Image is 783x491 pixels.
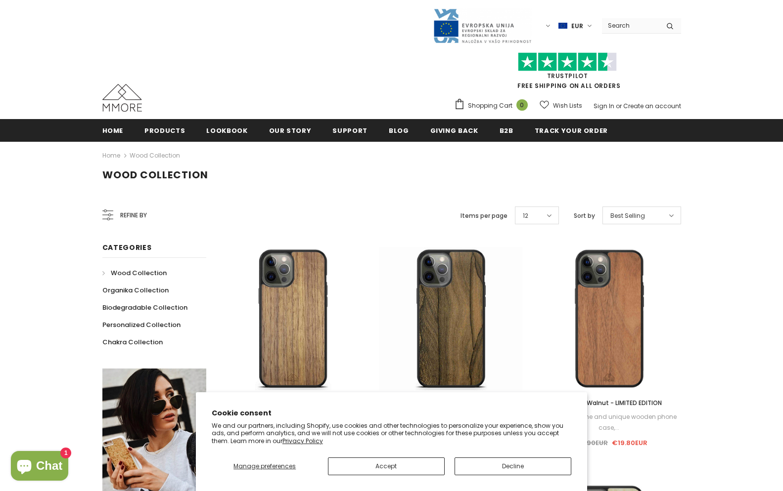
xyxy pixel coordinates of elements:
span: FREE SHIPPING ON ALL ORDERS [454,57,681,90]
span: Lookbook [206,126,247,135]
span: Products [144,126,185,135]
a: Javni Razpis [433,21,532,30]
span: 12 [523,211,528,221]
a: Home [102,150,120,162]
span: 0 [516,99,528,111]
img: Trust Pilot Stars [518,52,617,72]
a: Blog [389,119,409,141]
a: Wood Collection [130,151,180,160]
input: Search Site [602,18,659,33]
a: Privacy Policy [282,437,323,445]
label: Sort by [574,211,595,221]
span: Best Selling [610,211,645,221]
a: Wood Collection [102,264,167,282]
inbox-online-store-chat: Shopify online store chat [8,451,71,483]
button: Decline [455,457,571,475]
span: Track your order [535,126,608,135]
span: Personalized Collection [102,320,181,329]
a: Personalized Collection [102,316,181,333]
span: Categories [102,243,152,252]
a: Track your order [535,119,608,141]
a: support [332,119,368,141]
a: Wish Lists [540,97,582,114]
a: Home [102,119,124,141]
a: Chakra Collection [102,333,163,351]
a: Organika Collection [102,282,169,299]
span: Home [102,126,124,135]
a: Products [144,119,185,141]
span: Organika Collection [102,286,169,295]
span: Shopping Cart [468,101,512,111]
span: Refine by [120,210,147,221]
span: EUR [571,21,583,31]
span: B2B [500,126,513,135]
a: Our Story [269,119,312,141]
a: Trustpilot [547,72,588,80]
div: If you want a fine and unique wooden phone case,... [537,411,681,433]
span: Our Story [269,126,312,135]
button: Accept [328,457,445,475]
span: or [616,102,622,110]
h2: Cookie consent [212,408,572,418]
span: Giving back [430,126,478,135]
img: MMORE Cases [102,84,142,112]
a: Giving back [430,119,478,141]
span: €26.90EUR [571,438,608,448]
a: European Walnut - LIMITED EDITION [537,398,681,409]
span: Wood Collection [111,268,167,278]
span: Wood Collection [102,168,208,182]
span: support [332,126,368,135]
a: Lookbook [206,119,247,141]
a: B2B [500,119,513,141]
span: Chakra Collection [102,337,163,347]
span: Blog [389,126,409,135]
a: Shopping Cart 0 [454,98,533,113]
button: Manage preferences [212,457,318,475]
a: Biodegradable Collection [102,299,187,316]
label: Items per page [461,211,507,221]
span: Wish Lists [553,101,582,111]
span: €19.80EUR [612,438,647,448]
a: Create an account [623,102,681,110]
span: European Walnut - LIMITED EDITION [556,399,662,407]
p: We and our partners, including Shopify, use cookies and other technologies to personalize your ex... [212,422,572,445]
a: Sign In [594,102,614,110]
span: Manage preferences [233,462,296,470]
span: Biodegradable Collection [102,303,187,312]
img: Javni Razpis [433,8,532,44]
